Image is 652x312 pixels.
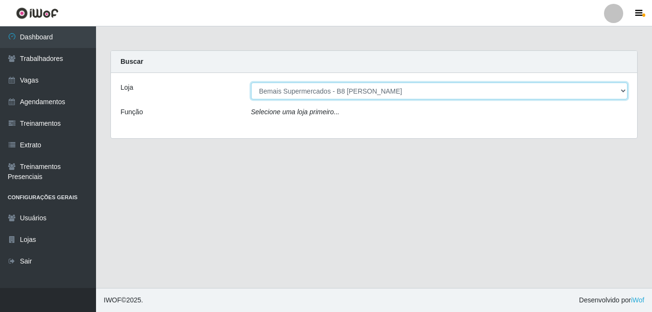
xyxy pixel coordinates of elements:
a: iWof [631,296,644,304]
img: CoreUI Logo [16,7,59,19]
strong: Buscar [121,58,143,65]
label: Função [121,107,143,117]
span: Desenvolvido por [579,295,644,305]
span: © 2025 . [104,295,143,305]
span: IWOF [104,296,121,304]
i: Selecione uma loja primeiro... [251,108,339,116]
label: Loja [121,83,133,93]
